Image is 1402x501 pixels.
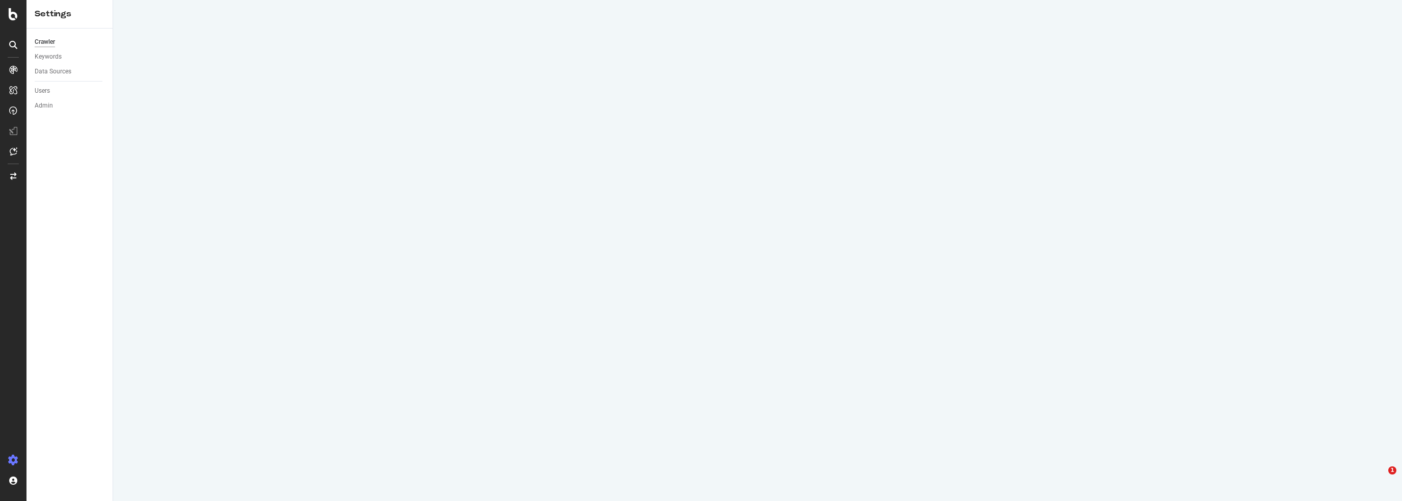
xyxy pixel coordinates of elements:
[1367,466,1392,491] iframe: Intercom live chat
[1388,466,1396,474] span: 1
[35,100,53,111] div: Admin
[35,100,105,111] a: Admin
[35,37,105,47] a: Crawler
[35,8,104,20] div: Settings
[35,66,105,77] a: Data Sources
[35,51,105,62] a: Keywords
[35,86,50,96] div: Users
[35,37,55,47] div: Crawler
[35,66,71,77] div: Data Sources
[35,51,62,62] div: Keywords
[35,86,105,96] a: Users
